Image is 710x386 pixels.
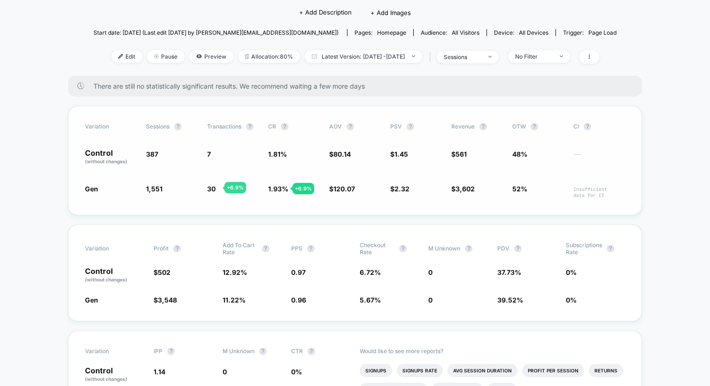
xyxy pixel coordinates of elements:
[154,54,159,59] img: end
[308,348,315,355] button: ?
[451,123,475,130] span: Revenue
[85,123,137,130] span: Variation
[207,185,216,193] span: 30
[531,123,538,130] button: ?
[370,9,411,16] span: + Add Images
[390,185,409,193] span: $
[268,185,288,193] span: 1.93 %
[291,268,306,276] span: 0.97
[329,185,355,193] span: $
[223,368,227,376] span: 0
[512,185,527,193] span: 52%
[154,348,162,355] span: IPP
[111,50,142,63] span: Edit
[158,268,170,276] span: 502
[451,150,467,158] span: $
[223,348,255,355] span: M Unknown
[329,150,351,158] span: $
[167,348,175,355] button: ?
[118,54,123,59] img: edit
[584,123,591,130] button: ?
[85,242,137,256] span: Variation
[455,185,475,193] span: 3,602
[223,242,257,256] span: Add To Cart Rate
[588,29,617,36] span: Page Load
[486,29,556,36] span: Device:
[566,242,602,256] span: Subscriptions Rate
[360,296,381,304] span: 5.67 %
[497,245,509,252] span: PDV
[305,50,422,63] span: Latest Version: [DATE] - [DATE]
[238,50,300,63] span: Allocation: 80%
[154,296,177,304] span: $
[522,364,584,377] li: Profit Per Session
[312,54,317,59] img: calendar
[85,376,127,382] span: (without changes)
[455,150,467,158] span: 561
[246,123,254,130] button: ?
[281,123,288,130] button: ?
[154,245,169,252] span: Profit
[291,368,302,376] span: 0 %
[268,123,276,130] span: CR
[347,123,354,130] button: ?
[93,82,623,90] span: There are still no statistically significant results. We recommend waiting a few more days
[333,150,351,158] span: 80.14
[394,185,409,193] span: 2.32
[573,123,625,130] span: CI
[566,268,577,276] span: 0 %
[291,245,302,252] span: PPS
[488,56,492,58] img: end
[85,296,98,304] span: Gen
[85,185,98,193] span: Gen
[360,242,394,256] span: Checkout Rate
[85,149,137,165] p: Control
[154,268,170,276] span: $
[223,296,246,304] span: 11.22 %
[223,268,247,276] span: 12.92 %
[514,245,522,252] button: ?
[428,245,460,252] span: M Unknown
[158,296,177,304] span: 3,548
[589,364,623,377] li: Returns
[428,296,432,304] span: 0
[307,245,315,252] button: ?
[355,29,406,36] div: Pages:
[512,150,527,158] span: 48%
[245,54,249,59] img: rebalance
[519,29,548,36] span: all devices
[146,123,170,130] span: Sessions
[407,123,414,130] button: ?
[259,348,267,355] button: ?
[207,150,211,158] span: 7
[444,53,481,61] div: sessions
[189,50,233,63] span: Preview
[147,50,185,63] span: Pause
[146,185,162,193] span: 1,551
[465,245,472,252] button: ?
[394,150,408,158] span: 1.45
[85,159,127,164] span: (without changes)
[85,367,144,383] p: Control
[573,151,625,165] span: ---
[93,29,339,36] span: Start date: [DATE] (Last edit [DATE] by [PERSON_NAME][EMAIL_ADDRESS][DOMAIN_NAME])
[497,268,521,276] span: 37.73 %
[291,296,306,304] span: 0.96
[607,245,614,252] button: ?
[268,150,287,158] span: 1.81 %
[452,29,479,36] span: All Visitors
[412,55,415,57] img: end
[515,53,553,60] div: No Filter
[173,245,181,252] button: ?
[360,364,392,377] li: Signups
[377,29,406,36] span: homepage
[262,245,270,252] button: ?
[360,268,381,276] span: 6.72 %
[497,296,523,304] span: 39.52 %
[207,123,241,130] span: Transactions
[563,29,617,36] div: Trigger:
[397,364,443,377] li: Signups Rate
[451,185,475,193] span: $
[299,8,352,17] span: + Add Description
[85,277,127,282] span: (without changes)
